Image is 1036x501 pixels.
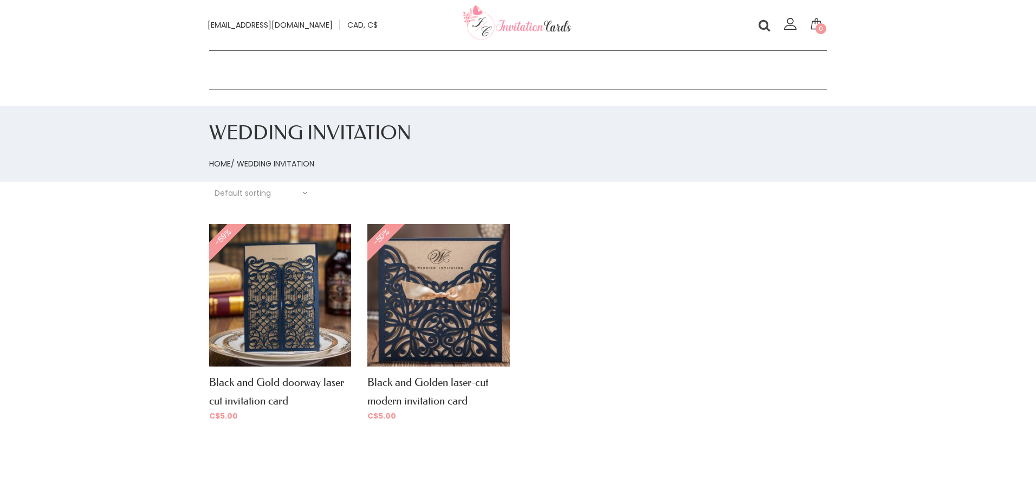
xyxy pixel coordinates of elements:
a: 0 [808,15,826,36]
span: 0 [815,23,826,34]
a: Login/register [781,21,799,32]
nav: / Wedding Invitation [209,158,827,171]
span: -50% [348,208,411,272]
span: -59% [190,208,253,272]
h1: Wedding Invitation [209,117,827,150]
span: C$ [209,410,220,421]
a: -50% [367,289,509,300]
a: Black and Golden laser-cut modern invitation card [367,376,488,407]
a: Home [209,158,231,169]
span: [EMAIL_ADDRESS][DOMAIN_NAME] [208,20,333,30]
a: -59% [209,289,351,300]
span: 5.00 [209,410,238,421]
select: Shop order [209,187,313,200]
img: Invitationcards [463,5,572,41]
a: [EMAIL_ADDRESS][DOMAIN_NAME] [201,20,340,30]
span: 5.00 [367,410,396,421]
a: Black and Gold doorway laser cut invitation card [209,376,344,407]
span: C$ [367,410,378,421]
a: Your customized wedding cards [463,33,572,44]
